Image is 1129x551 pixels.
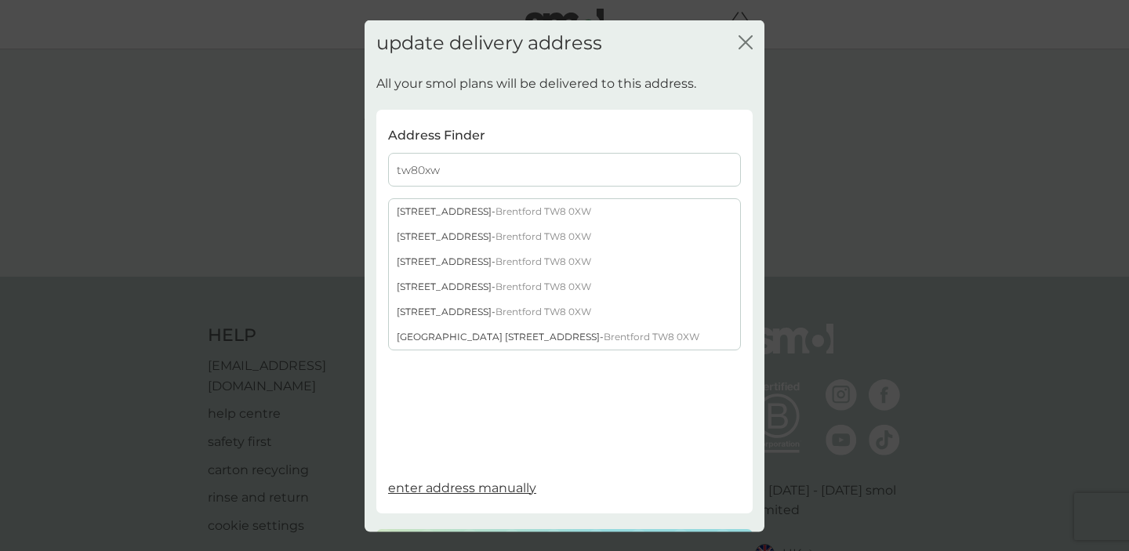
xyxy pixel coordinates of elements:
[496,256,591,267] span: Brentford TW8 0XW
[389,199,740,224] div: [STREET_ADDRESS] -
[376,74,696,94] p: All your smol plans will be delivered to this address.
[388,477,536,498] button: enter address manually
[376,31,602,54] h2: update delivery address
[496,306,591,317] span: Brentford TW8 0XW
[388,480,536,495] span: enter address manually
[389,274,740,299] div: [STREET_ADDRESS] -
[496,230,591,242] span: Brentford TW8 0XW
[389,224,740,249] div: [STREET_ADDRESS] -
[496,281,591,292] span: Brentford TW8 0XW
[389,324,740,350] div: [GEOGRAPHIC_DATA] [STREET_ADDRESS] -
[739,34,753,51] button: close
[389,249,740,274] div: [STREET_ADDRESS] -
[604,331,699,343] span: Brentford TW8 0XW
[389,299,740,324] div: [STREET_ADDRESS] -
[388,125,485,145] p: Address Finder
[496,205,591,217] span: Brentford TW8 0XW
